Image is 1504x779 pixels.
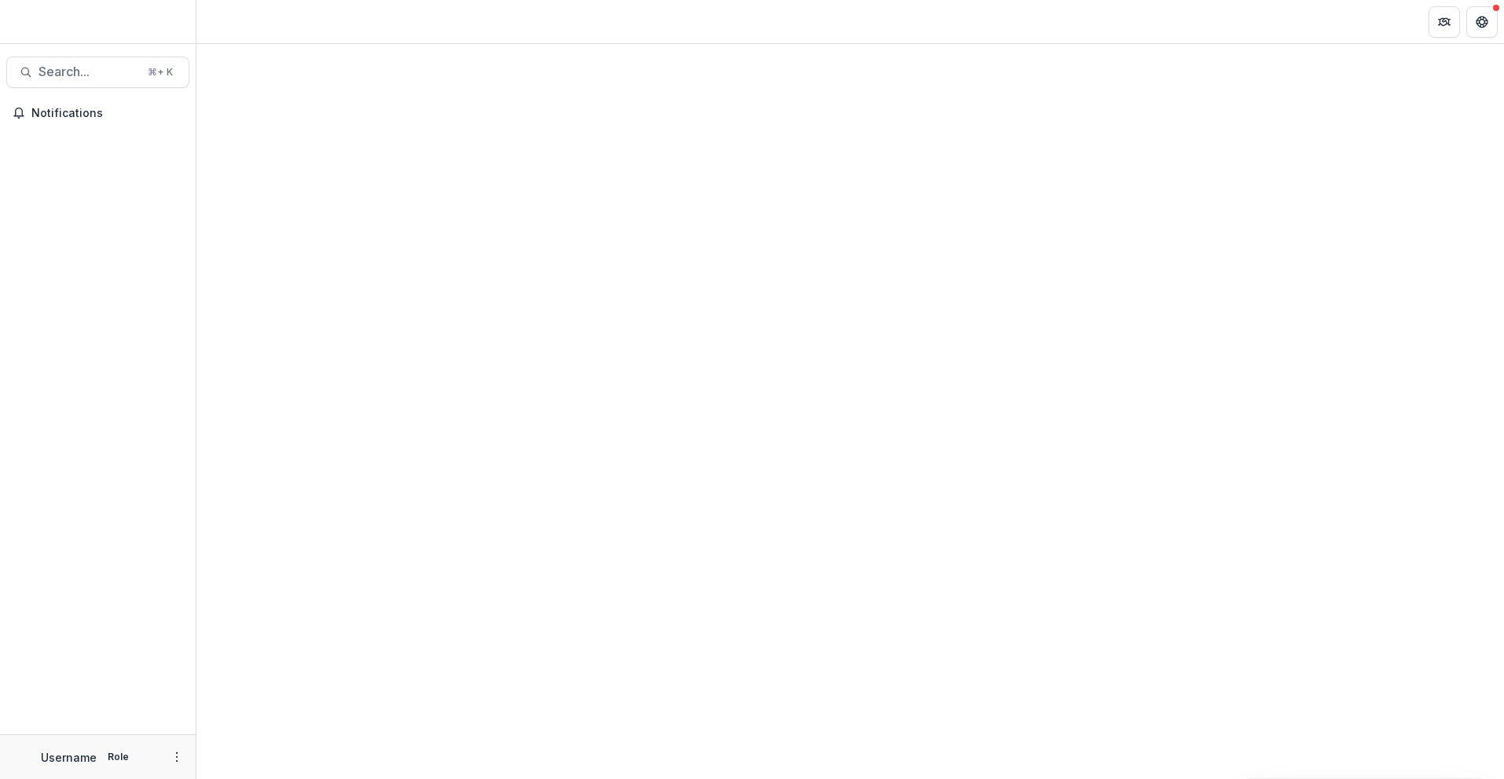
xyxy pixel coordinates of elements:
button: More [167,748,186,766]
button: Search... [6,57,189,88]
span: Notifications [31,107,183,120]
nav: breadcrumb [203,10,270,33]
button: Notifications [6,101,189,126]
p: Username [41,749,97,766]
span: Search... [39,64,138,79]
button: Get Help [1466,6,1498,38]
p: Role [103,750,134,764]
button: Partners [1429,6,1460,38]
div: ⌘ + K [145,64,176,81]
